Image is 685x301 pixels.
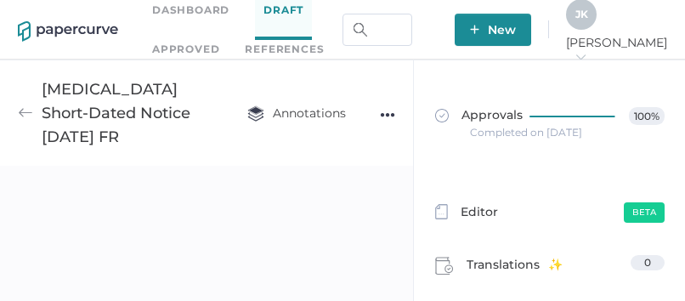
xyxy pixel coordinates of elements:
[435,202,665,224] a: EditorBeta
[455,14,531,46] button: New
[380,103,395,127] div: ●●●
[425,90,675,156] a: Approvals100%
[566,35,667,65] span: [PERSON_NAME]
[354,23,367,37] img: search.bf03fe8b.svg
[152,40,219,59] a: Approved
[18,21,118,42] img: papercurve-logo-colour.7244d18c.svg
[247,105,346,121] span: Annotations
[152,59,216,77] a: Contacts
[470,25,479,34] img: plus-white.e19ec114.svg
[247,105,264,122] img: annotation-layers.cc6d0e6b.svg
[435,257,454,275] img: claims-icon.71597b81.svg
[644,256,651,269] span: 0
[461,202,498,224] span: Editor
[435,109,449,122] img: approved-grey.341b8de9.svg
[629,107,665,125] span: 100%
[624,202,665,223] span: Beta
[152,1,229,20] a: Dashboard
[245,40,324,59] a: References
[435,107,523,126] span: Approvals
[575,51,586,63] i: arrow_right
[42,77,213,149] div: [MEDICAL_DATA] Short-Dated Notice [DATE] FR
[435,255,665,281] a: Translations0
[18,105,33,121] img: back-arrow-grey.72011ae3.svg
[467,255,563,281] span: Translations
[470,14,516,46] span: New
[342,14,412,46] input: Search Workspace
[575,8,588,20] span: J K
[435,204,448,219] img: template-icon-grey.e69f4ded.svg
[241,59,273,77] div: help
[230,97,363,129] button: Annotations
